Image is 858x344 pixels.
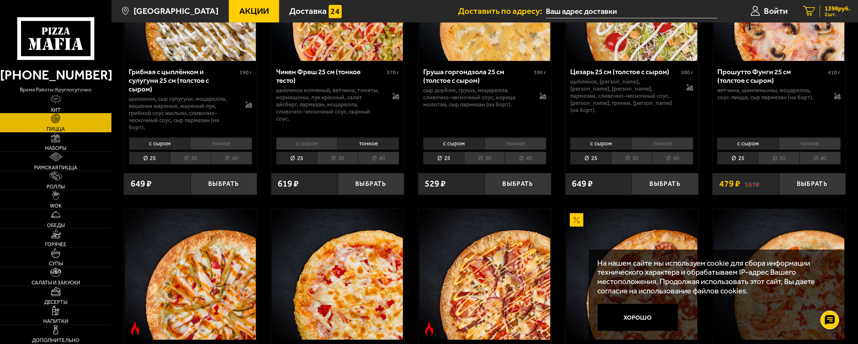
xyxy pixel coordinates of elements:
a: АкционныйПепперони 25 см (толстое с сыром) [565,209,698,340]
span: Наборы [45,146,66,151]
div: Прошутто Фунги 25 см (толстое с сыром) [717,68,826,85]
div: Чикен Фреш 25 см (тонкое тесто) [276,68,385,85]
img: 15daf4d41897b9f0e9f617042186c801.svg [329,5,342,18]
a: Острое блюдоПиццбург 25 см (толстое с сыром) [418,209,551,340]
li: с сыром [276,138,338,150]
li: 40 [358,152,399,165]
button: Выбрать [191,173,257,195]
span: Хит [51,108,61,113]
button: Выбрать [779,173,846,195]
p: цыпленок копченый, ветчина, томаты, корнишоны, лук красный, салат айсберг, пармезан, моцарелла, с... [276,87,383,123]
li: тонкое [190,138,252,150]
p: сыр дорблю, груша, моцарелла, сливочно-чесночный соус, корица молотая, сыр пармезан (на борт). [423,87,530,108]
span: 590 г [240,69,252,76]
span: Доставить по адресу: [458,7,546,16]
li: 40 [505,152,546,165]
span: Супы [49,261,63,266]
li: 25 [717,152,758,165]
li: 25 [129,152,170,165]
li: тонкое [632,138,694,150]
input: Ваш адрес доставки [546,4,717,18]
span: Салаты и закуски [32,280,80,286]
li: 25 [423,152,464,165]
li: тонкое [485,138,547,150]
span: 479 ₽ [719,179,740,188]
p: цыпленок, [PERSON_NAME], [PERSON_NAME], [PERSON_NAME], пармезан, сливочно-чесночный соус, [PERSON... [570,78,678,114]
span: 619 ₽ [278,179,299,188]
img: Прошутто Формаджио 25 см (толстое с сыром) [272,209,403,340]
li: с сыром [570,138,632,150]
li: 30 [758,152,799,165]
button: Выбрать [485,173,551,195]
span: Дополнительно [32,338,80,343]
span: WOK [50,203,62,209]
span: 390 г [534,69,546,76]
li: 30 [611,152,652,165]
li: тонкое [337,138,399,150]
a: Острое блюдоФермерская 25 см (толстое с сыром) [124,209,257,340]
p: цыпленок, сыр сулугуни, моцарелла, вешенки жареные, жареный лук, грибной соус Жюльен, сливочно-че... [129,96,236,131]
li: 30 [464,152,505,165]
li: с сыром [129,138,191,150]
li: с сыром [717,138,779,150]
span: Обеды [47,223,65,228]
span: Войти [764,7,788,16]
span: 649 ₽ [131,179,152,188]
span: Горячее [45,242,66,247]
span: 1398 руб. [825,5,850,12]
img: Острое блюдо [128,322,142,335]
span: 500 г [681,69,693,76]
img: Пиццбург 25 см (толстое с сыром) [419,209,550,340]
li: 40 [211,152,252,165]
li: 40 [799,152,841,165]
span: Римская пицца [34,165,77,171]
button: Выбрать [632,173,698,195]
li: тонкое [779,138,841,150]
span: Пицца [47,127,65,132]
s: 567 ₽ [745,179,760,188]
li: 30 [170,152,211,165]
span: 649 ₽ [572,179,593,188]
span: Роллы [47,184,65,190]
div: Грибная с цыплёнком и сулугуни 25 см (толстое с сыром) [129,68,238,94]
span: 370 г [387,69,399,76]
img: Акционный [570,213,583,227]
p: ветчина, шампиньоны, моцарелла, соус-пицца, сыр пармезан (на борт). [717,87,825,101]
a: Королевская 25 см (толстое с сыром) [712,209,845,340]
span: [GEOGRAPHIC_DATA] [134,7,219,16]
span: Акции [239,7,269,16]
li: 40 [652,152,693,165]
button: Хорошо [598,304,678,331]
li: 30 [317,152,358,165]
img: Пепперони 25 см (толстое с сыром) [566,209,697,340]
span: 529 ₽ [425,179,446,188]
div: Груша горгондзола 25 см (толстое с сыром) [423,68,532,85]
img: Фермерская 25 см (толстое с сыром) [125,209,256,340]
span: Доставка [290,7,327,16]
li: 25 [276,152,317,165]
div: Цезарь 25 см (толстое с сыром) [570,68,679,76]
li: 25 [570,152,611,165]
li: с сыром [423,138,485,150]
span: Десерты [44,300,68,305]
img: Королевская 25 см (толстое с сыром) [714,209,844,340]
span: 410 г [828,69,841,76]
img: Острое блюдо [423,322,436,335]
a: Прошутто Формаджио 25 см (толстое с сыром) [271,209,404,340]
span: Напитки [43,319,68,324]
button: Выбрать [338,173,404,195]
p: На нашем сайте мы используем cookie для сбора информации технического характера и обрабатываем IP... [598,259,832,296]
span: 2 шт. [825,12,850,17]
